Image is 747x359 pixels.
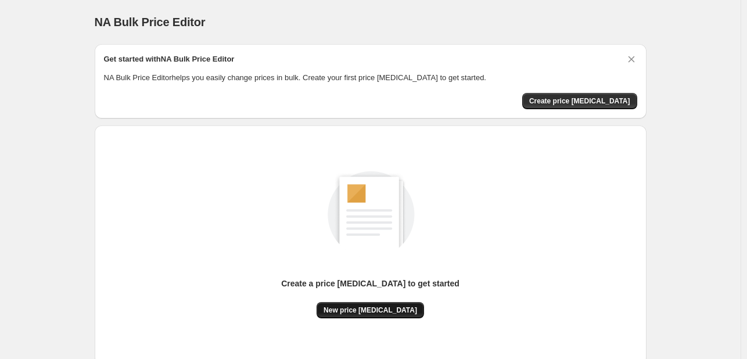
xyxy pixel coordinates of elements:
[626,53,637,65] button: Dismiss card
[104,72,637,84] p: NA Bulk Price Editor helps you easily change prices in bulk. Create your first price [MEDICAL_DAT...
[324,306,417,315] span: New price [MEDICAL_DATA]
[522,93,637,109] button: Create price change job
[104,53,235,65] h2: Get started with NA Bulk Price Editor
[281,278,459,289] p: Create a price [MEDICAL_DATA] to get started
[317,302,424,318] button: New price [MEDICAL_DATA]
[95,16,206,28] span: NA Bulk Price Editor
[529,96,630,106] span: Create price [MEDICAL_DATA]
